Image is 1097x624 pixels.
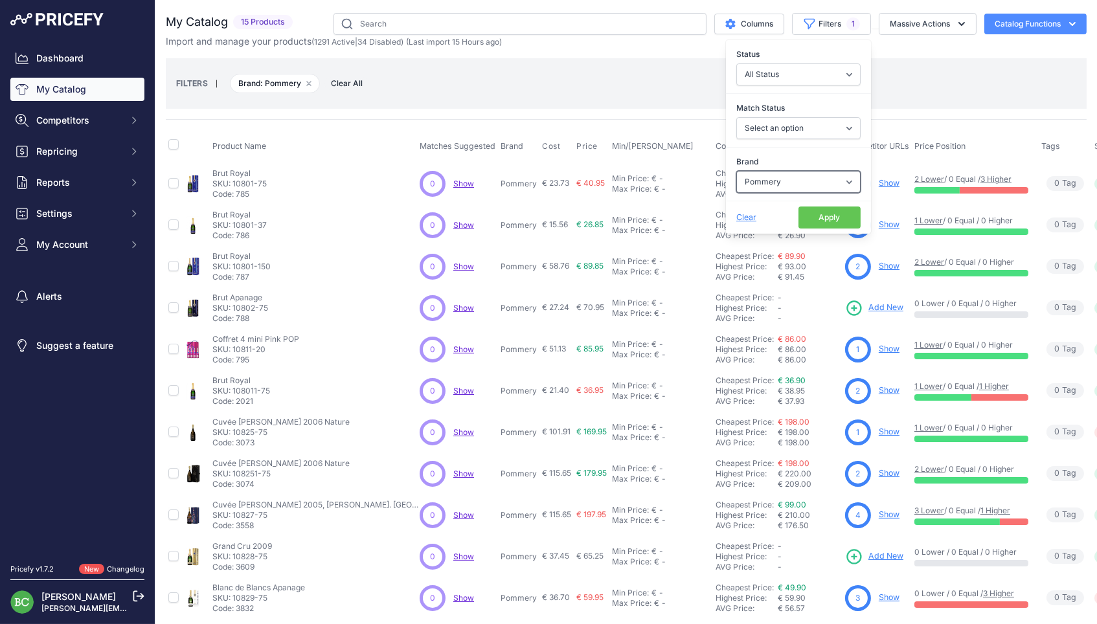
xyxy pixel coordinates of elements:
[716,189,778,199] div: AVG Price:
[879,509,899,519] a: Show
[576,344,604,353] span: € 85.95
[612,298,649,308] div: Min Price:
[230,74,320,93] span: Brand: Pommery
[1046,217,1084,232] span: Tag
[212,355,299,365] p: Code: 795
[212,189,267,199] p: Code: 785
[1046,176,1084,191] span: Tag
[792,13,871,35] button: Filters1
[856,468,861,480] span: 2
[914,141,966,151] span: Price Position
[176,78,208,88] small: FILTERS
[501,427,537,438] p: Pommery
[714,14,784,34] button: Columns
[778,313,782,323] span: -
[542,385,569,395] span: € 21.40
[984,14,1087,34] button: Catalog Functions
[716,386,778,396] div: Highest Price:
[879,261,899,271] a: Show
[10,233,144,256] button: My Account
[914,216,943,225] a: 1 Lower
[212,220,267,230] p: SKU: 10801-37
[659,225,666,236] div: -
[612,515,651,526] div: Max Price:
[10,109,144,132] button: Competitors
[324,77,369,90] button: Clear All
[212,179,267,189] p: SKU: 10801-75
[778,262,806,271] span: € 93.00
[716,438,778,448] div: AVG Price:
[212,386,270,396] p: SKU: 108011-75
[542,219,568,229] span: € 15.56
[651,505,657,515] div: €
[778,583,806,592] a: € 49.90
[542,509,571,519] span: € 115.65
[36,114,121,127] span: Competitors
[654,474,659,484] div: €
[778,251,806,261] a: € 89.90
[657,505,663,515] div: -
[453,303,474,313] a: Show
[10,140,144,163] button: Repricing
[212,458,350,469] p: Cuvée [PERSON_NAME] 2006 Nature
[659,432,666,443] div: -
[778,396,840,407] div: € 37.93
[212,427,350,438] p: SKU: 10825-75
[10,13,104,26] img: Pricefy Logo
[212,500,420,510] p: Cuvée [PERSON_NAME] 2005, [PERSON_NAME]. [GEOGRAPHIC_DATA]
[659,350,666,360] div: -
[453,469,474,478] a: Show
[542,344,566,353] span: € 51.13
[501,179,537,189] p: Pommery
[576,141,598,151] span: Price
[1046,342,1084,357] span: Tag
[736,48,861,61] label: Status
[914,298,1028,309] p: 0 Lower / 0 Equal / 0 Higher
[1054,219,1059,231] span: 0
[612,173,649,184] div: Min Price:
[36,207,121,220] span: Settings
[657,173,663,184] div: -
[654,350,659,360] div: €
[778,355,840,365] div: € 86.00
[654,391,659,401] div: €
[716,313,778,324] div: AVG Price:
[657,215,663,225] div: -
[1054,384,1059,397] span: 0
[659,184,666,194] div: -
[357,37,401,47] a: 34 Disabled
[41,591,116,602] a: [PERSON_NAME]
[657,339,663,350] div: -
[651,381,657,391] div: €
[334,13,707,35] input: Search
[778,500,806,509] a: € 99.00
[716,272,778,282] div: AVG Price:
[778,438,840,448] div: € 198.00
[212,262,271,272] p: SKU: 10801-150
[430,178,435,190] span: 0
[1054,343,1059,355] span: 0
[420,141,495,151] span: Matches Suggested
[542,302,569,312] span: € 27.24
[914,423,943,432] a: 1 Lower
[868,550,903,563] span: Add New
[716,510,778,520] div: Highest Price:
[212,168,267,179] p: Brut Royal
[612,463,649,474] div: Min Price:
[778,272,840,282] div: € 91.45
[716,375,774,385] a: Cheapest Price:
[612,350,651,360] div: Max Price:
[612,184,651,194] div: Max Price:
[980,174,1012,184] a: 3 Higher
[453,179,474,188] span: Show
[716,303,778,313] div: Highest Price:
[208,80,225,87] small: |
[36,238,121,251] span: My Account
[453,386,474,396] a: Show
[166,13,228,31] h2: My Catalog
[453,427,474,437] a: Show
[612,505,649,515] div: Min Price:
[798,206,861,228] button: Apply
